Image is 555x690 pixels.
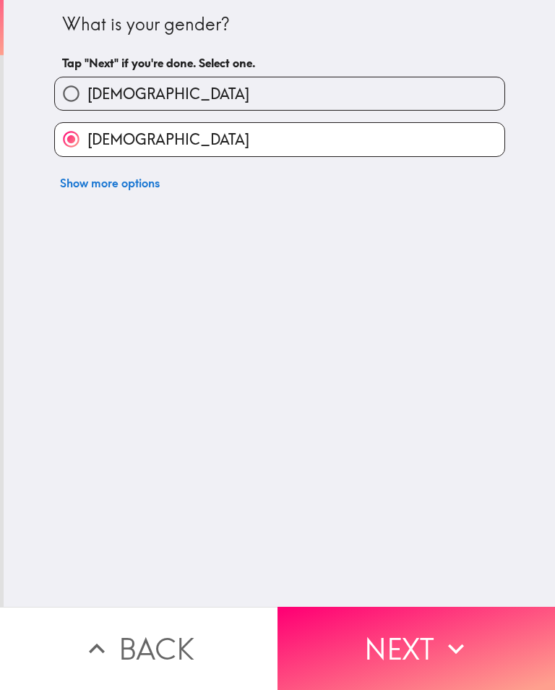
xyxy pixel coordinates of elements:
h6: Tap "Next" if you're done. Select one. [62,55,497,71]
span: [DEMOGRAPHIC_DATA] [87,84,249,104]
span: [DEMOGRAPHIC_DATA] [87,129,249,150]
button: Show more options [54,169,165,197]
button: Next [277,607,555,690]
div: What is your gender? [62,12,497,37]
button: [DEMOGRAPHIC_DATA] [55,123,504,156]
button: [DEMOGRAPHIC_DATA] [55,77,504,110]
